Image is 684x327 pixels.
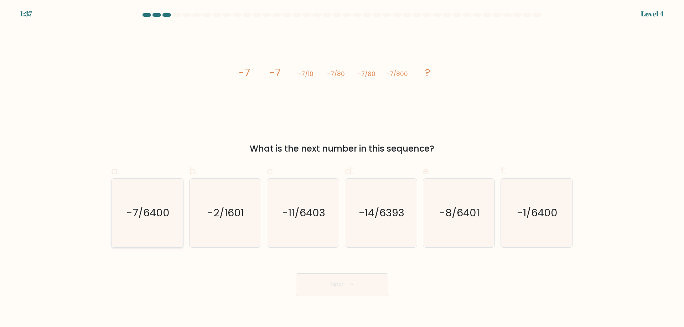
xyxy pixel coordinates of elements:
[439,206,480,220] text: -8/6401
[641,9,664,19] div: Level 4
[207,206,244,220] text: -2/1601
[115,142,569,155] div: What is the next number in this sequence?
[282,206,325,220] text: -11/6403
[298,70,313,78] tspan: -7/10
[345,164,353,178] span: d.
[517,206,558,220] text: -1/6400
[20,9,32,19] div: 1:37
[423,164,431,178] span: e.
[269,65,281,80] tspan: -7
[501,164,506,178] span: f.
[425,65,430,80] tspan: ?
[386,70,408,78] tspan: -7/800
[296,273,388,296] button: Next
[189,164,198,178] span: b.
[267,164,275,178] span: c.
[126,206,170,220] text: -7/6400
[359,206,404,220] text: -14/6393
[327,70,345,78] tspan: -7/80
[358,70,375,78] tspan: -7/80
[111,164,120,178] span: a.
[239,65,250,80] tspan: -7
